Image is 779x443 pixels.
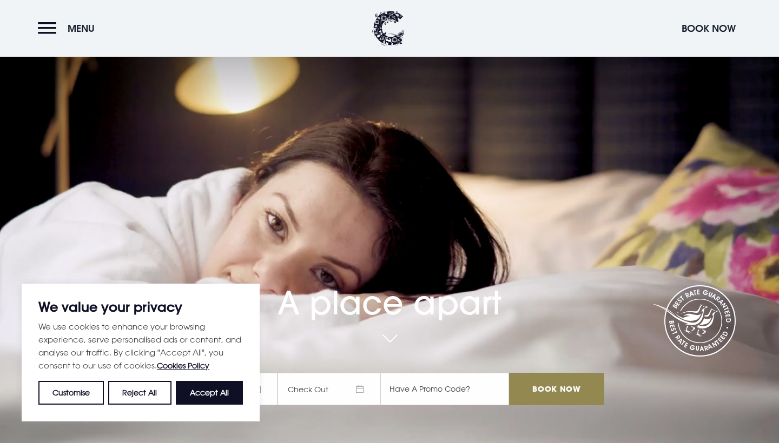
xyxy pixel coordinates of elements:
button: Accept All [176,381,243,405]
button: Menu [38,17,100,40]
div: We value your privacy [22,284,260,421]
button: Book Now [676,17,741,40]
span: Check Out [278,373,380,405]
button: Reject All [108,381,171,405]
span: Menu [68,22,95,35]
input: Book Now [509,373,604,405]
button: Customise [38,381,104,405]
img: Clandeboye Lodge [372,11,405,46]
a: Cookies Policy [157,361,209,370]
input: Have A Promo Code? [380,373,509,405]
p: We use cookies to enhance your browsing experience, serve personalised ads or content, and analys... [38,320,243,372]
p: We value your privacy [38,300,243,313]
h1: A place apart [175,257,604,322]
